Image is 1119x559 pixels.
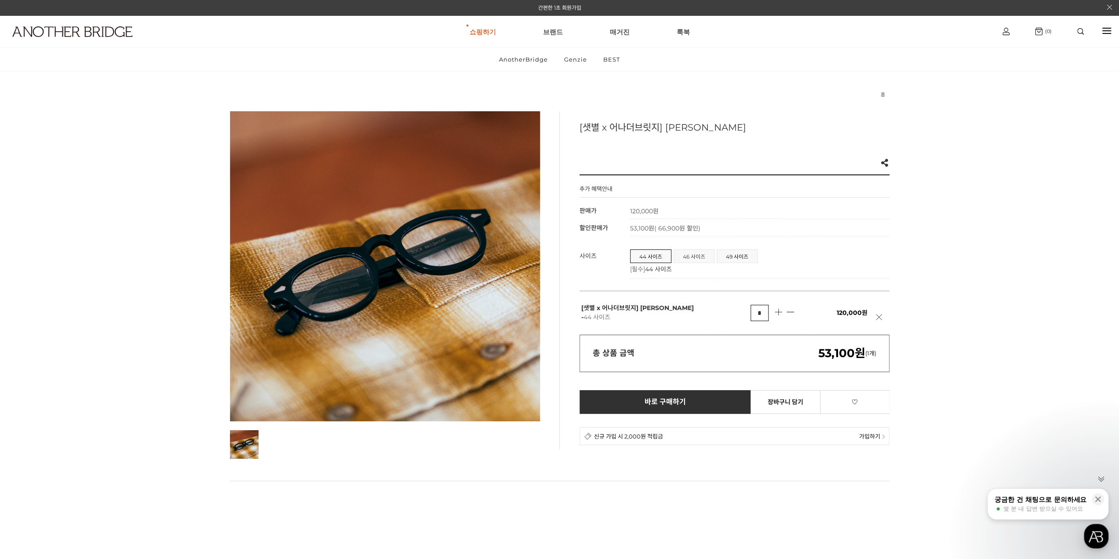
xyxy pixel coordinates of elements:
[580,120,889,133] h3: [샛별 x 어나더브릿지] [PERSON_NAME]
[583,313,610,321] span: 44 사이즈
[136,292,146,299] span: 설정
[581,303,751,322] p: [샛별 x 어나더브릿지] [PERSON_NAME] -
[12,26,132,37] img: logo
[594,432,663,440] span: 신규 가입 시 2,000원 적립금
[818,346,865,360] em: 53,100원
[580,224,608,232] span: 할인판매가
[751,390,820,414] a: 장바구니 담기
[818,350,876,357] span: (1개)
[593,348,634,358] strong: 총 상품 금액
[1035,28,1051,35] a: (0)
[4,26,172,58] a: logo
[837,309,867,317] span: 120,000원
[645,398,686,406] span: 바로 구매하기
[1035,28,1042,35] img: cart
[543,16,563,47] a: 브랜드
[580,390,751,414] a: 바로 구매하기
[538,4,581,11] a: 간편한 1초 회원가입
[580,427,889,445] a: 신규 가입 시 2,000원 적립금 가입하기
[630,249,671,263] li: 44 사이즈
[113,279,169,301] a: 설정
[580,184,612,197] h4: 추가 혜택안내
[3,279,58,301] a: 홈
[674,250,714,263] a: 46 사이즈
[28,292,33,299] span: 홈
[654,224,700,232] span: ( 66,900원 할인)
[881,91,885,98] a: 홈
[80,292,91,300] span: 대화
[1002,28,1010,35] img: cart
[677,16,690,47] a: 룩북
[230,430,259,459] img: eea03139c7b8658df3a9514ceea76086.jpg
[717,250,757,263] a: 49 사이즈
[557,48,594,71] a: Genzie
[580,245,630,278] th: 사이즈
[645,265,672,273] span: 44 사이즈
[859,432,880,440] span: 가입하기
[631,250,671,263] a: 44 사이즈
[674,249,714,263] li: 46 사이즈
[1077,28,1084,35] img: search
[1042,28,1051,34] span: (0)
[58,279,113,301] a: 대화
[882,435,885,439] img: npay_sp_more.png
[610,16,630,47] a: 매거진
[596,48,627,71] a: BEST
[630,224,700,232] span: 53,100원
[630,207,659,215] strong: 120,000원
[492,48,555,71] a: AnotherBridge
[717,249,758,263] li: 49 사이즈
[584,432,592,440] img: detail_membership.png
[230,111,540,421] img: eea03139c7b8658df3a9514ceea76086.jpg
[580,207,597,215] span: 판매가
[470,16,496,47] a: 쇼핑하기
[630,264,885,273] p: [필수]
